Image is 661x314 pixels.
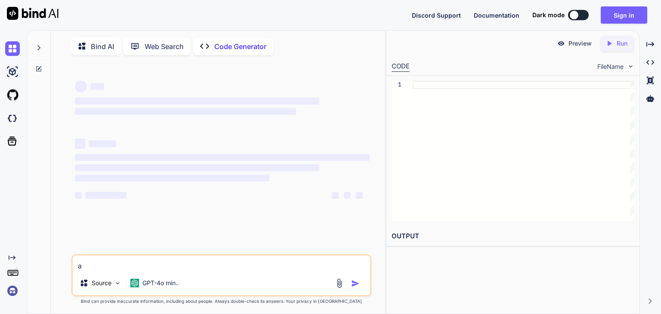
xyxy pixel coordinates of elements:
span: ‌ [75,98,320,105]
img: Bind AI [7,7,59,20]
span: ‌ [90,83,104,90]
span: FileName [597,62,624,71]
span: ‌ [89,140,116,147]
h2: OUTPUT [386,226,639,246]
span: Dark mode [532,11,565,19]
span: ‌ [356,192,363,199]
p: Preview [568,39,592,48]
div: 1 [392,81,402,89]
span: ‌ [75,154,370,161]
span: ‌ [344,192,351,199]
span: Documentation [474,12,519,19]
img: icon [351,279,360,288]
span: ‌ [75,139,85,149]
p: GPT-4o min.. [142,279,179,287]
img: attachment [334,278,344,288]
img: ai-studio [5,65,20,79]
p: Source [92,279,111,287]
img: githubLight [5,88,20,102]
span: ‌ [85,192,127,199]
img: preview [557,40,565,47]
span: ‌ [332,192,339,199]
div: CODE [392,62,410,72]
span: ‌ [75,192,82,199]
img: GPT-4o mini [130,279,139,287]
textarea: a [73,256,370,271]
p: Bind can provide inaccurate information, including about people. Always double-check its answers.... [71,298,371,305]
p: Run [617,39,627,48]
img: signin [5,283,20,298]
span: ‌ [75,175,269,182]
span: ‌ [75,164,320,171]
p: Code Generator [214,41,266,52]
span: Discord Support [412,12,461,19]
span: ‌ [75,108,296,115]
p: Web Search [145,41,184,52]
button: Documentation [474,11,519,20]
button: Discord Support [412,11,461,20]
img: darkCloudIdeIcon [5,111,20,126]
p: Bind AI [91,41,114,52]
img: chat [5,41,20,56]
img: chevron down [627,63,634,70]
img: Pick Models [114,280,121,287]
span: ‌ [75,80,87,92]
button: Sign in [601,6,647,24]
